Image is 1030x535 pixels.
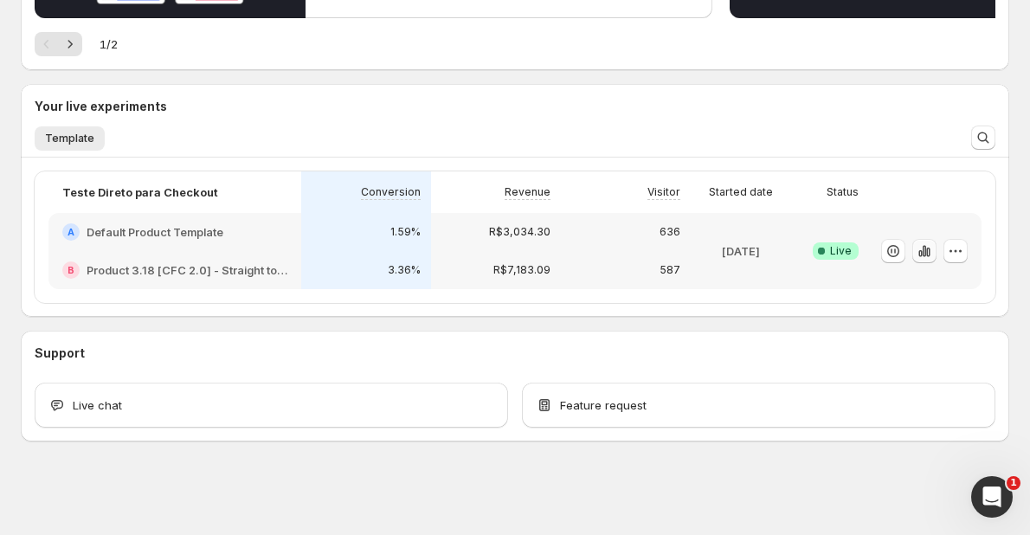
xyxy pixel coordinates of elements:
[830,244,852,258] span: Live
[87,223,223,241] h2: Default Product Template
[722,242,760,260] p: [DATE]
[62,184,218,201] p: Teste Direto para Checkout
[58,32,82,56] button: Next
[68,265,74,275] h2: B
[971,126,995,150] button: Search and filter results
[388,263,421,277] p: 3.36%
[709,185,773,199] p: Started date
[827,185,859,199] p: Status
[35,32,82,56] nav: Pagination
[361,185,421,199] p: Conversion
[971,476,1013,518] iframe: Intercom live chat
[100,35,118,53] span: 1 / 2
[489,225,550,239] p: R$3,034.30
[390,225,421,239] p: 1.59%
[35,345,85,362] h3: Support
[505,185,550,199] p: Revenue
[35,98,167,115] h3: Your live experiments
[87,261,287,279] h2: Product 3.18 [CFC 2.0] - Straight to Checkout
[660,225,680,239] p: 636
[493,263,550,277] p: R$7,183.09
[660,263,680,277] p: 587
[68,227,74,237] h2: A
[1007,476,1020,490] span: 1
[45,132,94,145] span: Template
[560,396,647,414] span: Feature request
[73,396,122,414] span: Live chat
[647,185,680,199] p: Visitor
